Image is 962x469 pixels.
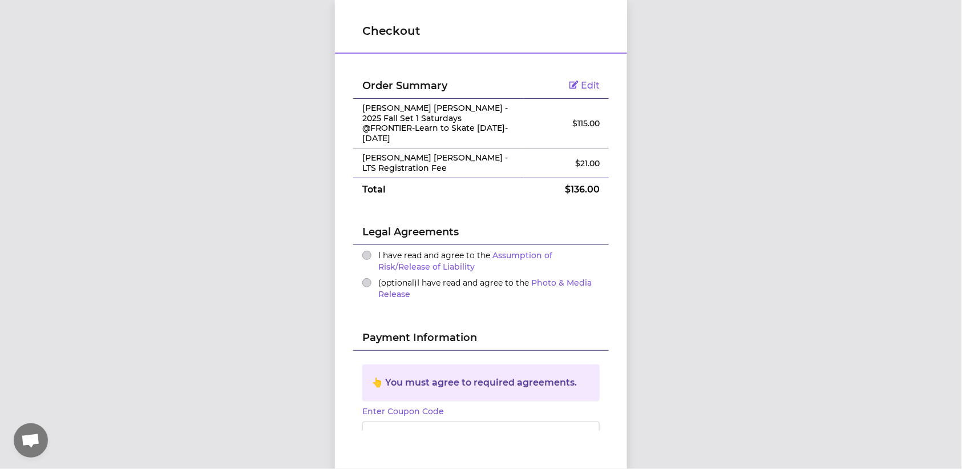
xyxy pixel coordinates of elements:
p: $ 136.00 [533,183,600,197]
span: Edit [581,80,600,91]
h2: Payment Information [362,330,600,350]
p: $ 21.00 [533,158,600,169]
span: I have read and agree to the [378,278,592,299]
p: [PERSON_NAME] [PERSON_NAME] - 2025 Fall Set 1 Saturdays @FRONTIER-Learn to Skate [DATE]-[DATE] [362,103,515,143]
h2: Legal Agreements [362,224,600,244]
p: [PERSON_NAME] [PERSON_NAME] - LTS Registration Fee [362,153,515,173]
h1: Checkout [362,23,600,39]
span: I have read and agree to the [378,250,552,272]
p: $ 115.00 [533,118,600,129]
td: Total [353,178,524,202]
a: Edit [569,80,600,91]
span: (optional) [378,278,417,288]
div: 👆 You must agree to required agreements. [371,376,591,390]
iframe: Secure card payment input frame [370,427,592,438]
button: Enter Coupon Code [362,406,444,417]
h2: Order Summary [362,78,515,94]
a: Open chat [14,423,48,458]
